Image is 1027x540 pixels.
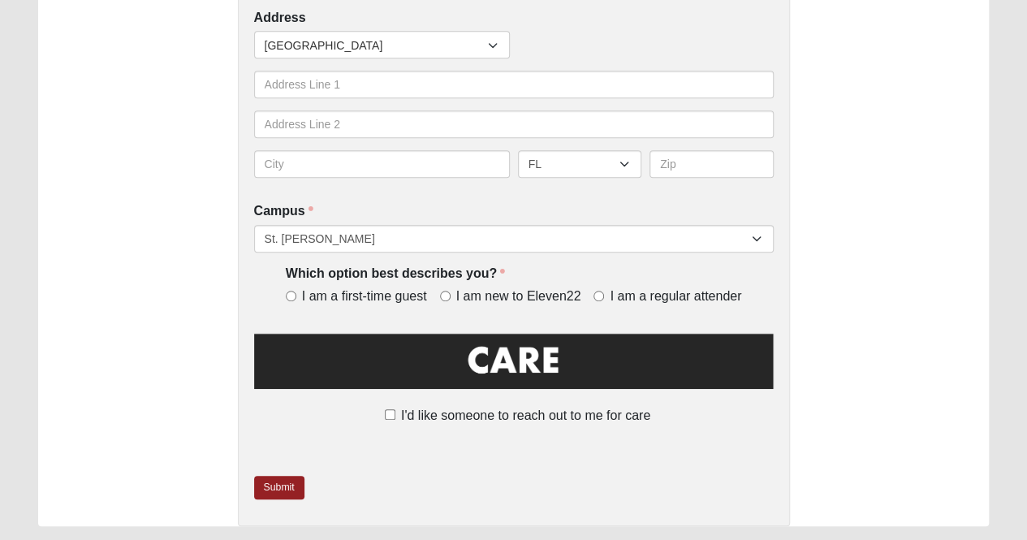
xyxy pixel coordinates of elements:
input: Address Line 1 [254,71,774,98]
span: I am a regular attender [610,287,741,306]
label: Address [254,9,306,28]
a: Submit [254,476,304,499]
input: I am a regular attender [593,291,604,301]
input: Zip [649,150,774,178]
label: Campus [254,202,313,221]
span: [GEOGRAPHIC_DATA] [265,32,488,59]
input: I am a first-time guest [286,291,296,301]
input: I am new to Eleven22 [440,291,451,301]
input: Address Line 2 [254,110,774,138]
input: City [254,150,510,178]
span: I'd like someone to reach out to me for care [401,408,650,422]
input: I'd like someone to reach out to me for care [385,409,395,420]
span: I am a first-time guest [302,287,427,306]
label: Which option best describes you? [286,265,505,283]
span: I am new to Eleven22 [456,287,581,306]
img: Care.png [254,330,774,403]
